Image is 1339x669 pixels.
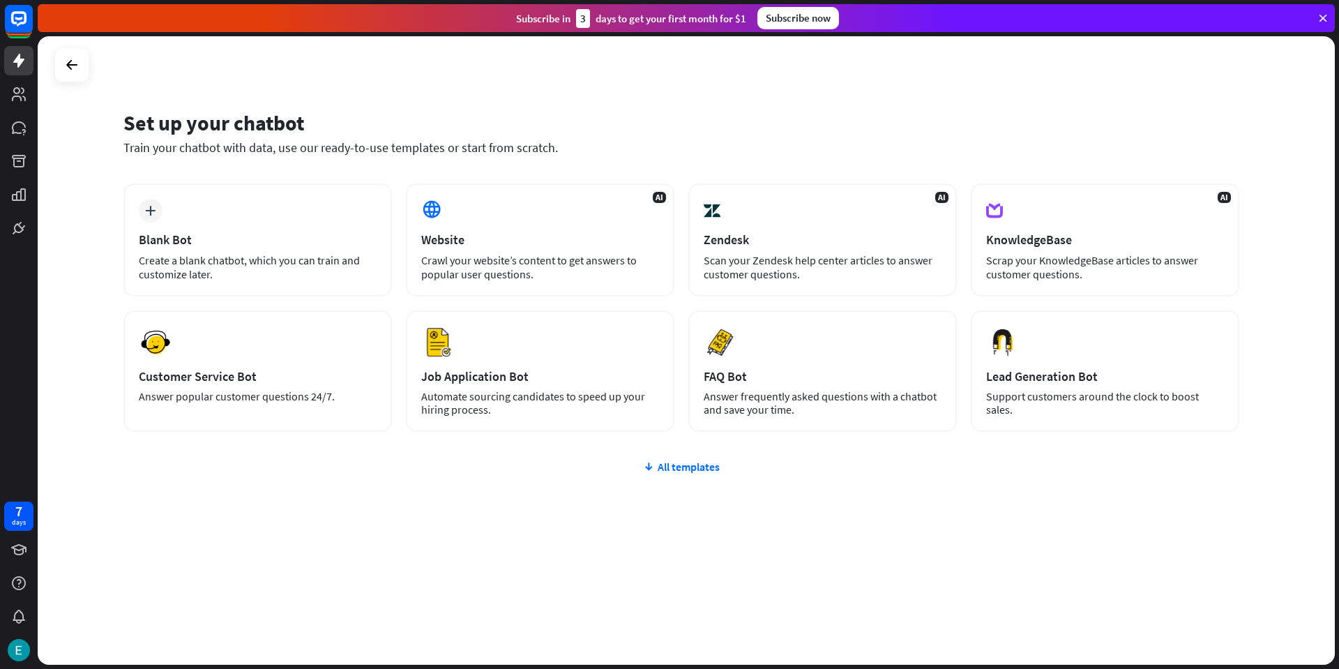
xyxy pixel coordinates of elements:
div: Zendesk [704,232,941,248]
div: Subscribe in days to get your first month for $1 [516,9,746,28]
span: AI [1218,192,1231,203]
div: 3 [576,9,590,28]
div: Scrap your KnowledgeBase articles to answer customer questions. [986,253,1224,281]
div: Scan your Zendesk help center articles to answer customer questions. [704,253,941,281]
div: Train your chatbot with data, use our ready-to-use templates or start from scratch. [123,140,1239,156]
div: Create a blank chatbot, which you can train and customize later. [139,253,377,281]
div: Support customers around the clock to boost sales. [986,390,1224,416]
div: Blank Bot [139,232,377,248]
div: Automate sourcing candidates to speed up your hiring process. [421,390,659,416]
div: Website [421,232,659,248]
span: AI [935,192,948,203]
a: 7 days [4,502,33,531]
div: Job Application Bot [421,368,659,384]
div: 7 [15,505,22,518]
div: FAQ Bot [704,368,941,384]
span: AI [653,192,666,203]
div: Answer frequently asked questions with a chatbot and save your time. [704,390,941,416]
div: Subscribe now [757,7,839,29]
div: Customer Service Bot [139,368,377,384]
i: plus [145,206,156,216]
div: Answer popular customer questions 24/7. [139,390,377,403]
div: All templates [123,460,1239,474]
div: Crawl your website’s content to get answers to popular user questions. [421,253,659,281]
div: Set up your chatbot [123,110,1239,136]
div: KnowledgeBase [986,232,1224,248]
div: days [12,518,26,527]
div: Lead Generation Bot [986,368,1224,384]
